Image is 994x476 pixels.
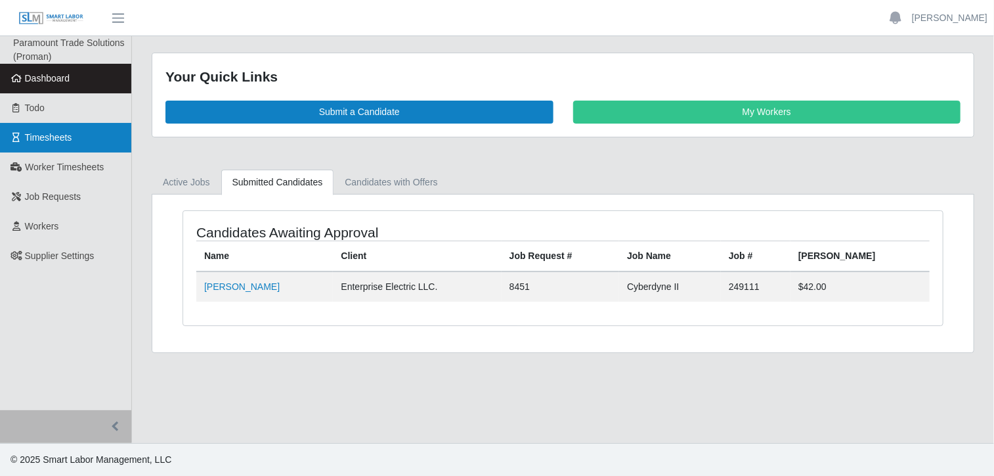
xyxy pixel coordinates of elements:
th: Name [196,241,333,272]
span: Workers [25,221,59,231]
th: [PERSON_NAME] [790,241,930,272]
th: Job Request # [502,241,619,272]
a: Submit a Candidate [165,101,553,124]
div: Your Quick Links [165,66,961,87]
span: Timesheets [25,132,72,143]
th: Client [333,241,501,272]
span: Todo [25,103,45,113]
td: 8451 [502,272,619,302]
td: $42.00 [790,272,930,302]
a: [PERSON_NAME] [204,281,280,292]
img: SLM Logo [18,11,84,26]
td: 249111 [721,272,790,302]
a: [PERSON_NAME] [912,11,987,25]
span: Worker Timesheets [25,162,104,172]
span: Dashboard [25,73,70,83]
span: Supplier Settings [25,250,95,261]
a: Candidates with Offers [334,170,448,195]
a: Submitted Candidates [221,170,334,195]
span: Job Requests [25,191,81,202]
td: Cyberdyne II [619,272,721,302]
th: Job Name [619,241,721,272]
a: Active Jobs [152,170,221,195]
td: Enterprise Electric LLC. [333,272,501,302]
h4: Candidates Awaiting Approval [196,224,490,241]
span: Paramount Trade Solutions (Proman) [13,37,125,62]
a: My Workers [573,101,961,124]
span: © 2025 Smart Labor Management, LLC [11,454,171,465]
th: Job # [721,241,790,272]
